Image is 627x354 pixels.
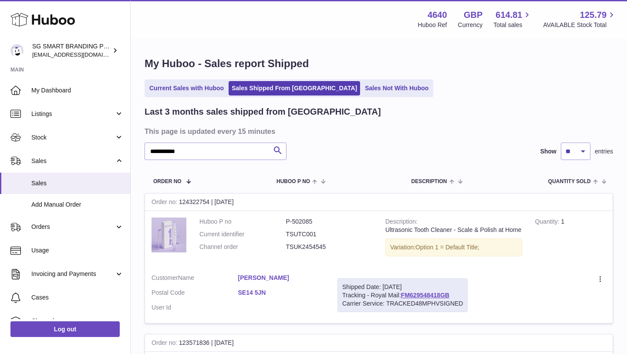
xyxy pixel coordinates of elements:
img: uktopsmileshipping@gmail.com [10,44,24,57]
div: 124322754 | [DATE] [145,194,613,211]
a: Sales Shipped From [GEOGRAPHIC_DATA] [229,81,360,95]
div: 123571836 | [DATE] [145,334,613,352]
span: Stock [31,133,115,142]
label: Show [540,147,556,156]
span: Usage [31,246,124,255]
span: Channels [31,317,124,325]
img: plaqueremoverforteethbestselleruk5.png [152,218,186,252]
span: 614.81 [496,9,522,21]
a: SE14 5JN [238,289,325,297]
h3: This page is updated every 15 minutes [145,126,611,136]
span: Description [411,179,447,184]
span: [EMAIL_ADDRESS][DOMAIN_NAME] [32,51,128,58]
strong: Description [385,218,418,227]
a: Current Sales with Huboo [146,81,227,95]
a: Sales Not With Huboo [362,81,431,95]
span: Option 1 = Default Title; [415,244,479,251]
span: Huboo P no [276,179,310,184]
div: Shipped Date: [DATE] [342,283,463,291]
span: entries [595,147,613,156]
dt: Channel order [199,243,286,251]
span: Listings [31,110,115,118]
strong: Quantity [535,218,561,227]
dd: TSUK2454545 [286,243,373,251]
span: Invoicing and Payments [31,270,115,278]
div: Currency [458,21,483,29]
span: AVAILABLE Stock Total [543,21,617,29]
div: Tracking - Royal Mail: [337,278,468,313]
span: Orders [31,223,115,231]
div: Variation: [385,238,522,256]
a: [PERSON_NAME] [238,274,325,282]
div: SG SMART BRANDING PTE. LTD. [32,42,111,59]
td: 1 [529,211,613,267]
span: My Dashboard [31,86,124,95]
span: Sales [31,179,124,187]
dt: Huboo P no [199,218,286,226]
strong: GBP [464,9,482,21]
span: 125.79 [580,9,607,21]
a: 614.81 Total sales [493,9,532,29]
a: 125.79 AVAILABLE Stock Total [543,9,617,29]
h1: My Huboo - Sales report Shipped [145,57,613,71]
span: Sales [31,157,115,165]
dt: Name [152,274,238,284]
strong: 4640 [428,9,447,21]
span: Quantity Sold [548,179,591,184]
h2: Last 3 months sales shipped from [GEOGRAPHIC_DATA] [145,106,381,118]
span: Add Manual Order [31,201,124,209]
span: Customer [152,274,178,281]
div: Carrier Service: TRACKED48MPHVSIGNED [342,300,463,308]
span: Total sales [493,21,532,29]
div: Ultrasonic Tooth Cleaner - Scale & Polish at Home [385,226,522,234]
dt: Current identifier [199,230,286,238]
a: FM629548418GB [401,292,449,299]
dt: User Id [152,303,238,312]
dt: Postal Code [152,289,238,299]
a: Log out [10,321,120,337]
dd: TSUTC001 [286,230,373,238]
span: Cases [31,293,124,302]
strong: Order no [152,198,179,208]
dd: P-502085 [286,218,373,226]
div: Huboo Ref [418,21,447,29]
span: Order No [153,179,182,184]
strong: Order no [152,339,179,348]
